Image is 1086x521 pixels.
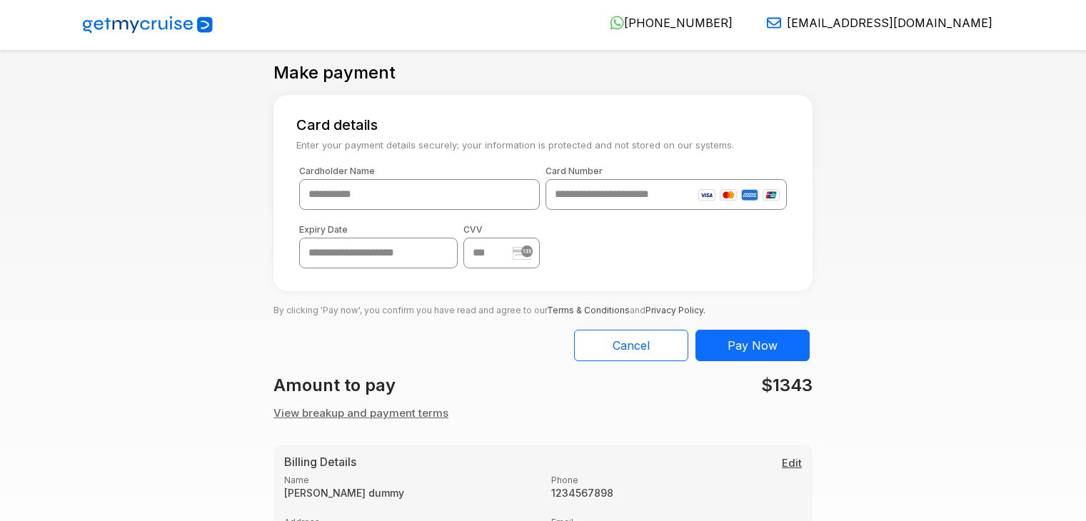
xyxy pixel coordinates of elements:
button: View breakup and payment terms [273,405,448,422]
label: Card Number [545,166,786,176]
h4: Make payment [273,63,396,84]
label: Phone [551,475,801,485]
h5: Card details [288,116,798,133]
button: Cancel [574,330,688,361]
img: stripe [513,246,533,259]
button: Pay Now [695,330,810,361]
label: Expiry Date [299,224,458,235]
small: Enter your payment details securely; your information is protected and not stored on our systems. [288,139,798,152]
span: [EMAIL_ADDRESS][DOMAIN_NAME] [787,16,992,30]
a: Privacy Policy. [645,305,705,315]
span: [PHONE_NUMBER] [624,16,733,30]
img: Email [767,16,781,30]
button: Edit [782,455,802,472]
label: Name [284,475,534,485]
div: Amount to pay [265,373,543,398]
img: WhatsApp [610,16,624,30]
strong: 1234567898 [551,487,801,499]
p: By clicking 'Pay now', you confirm you have read and agree to our and [273,291,813,318]
label: CVV [463,224,540,235]
a: [EMAIL_ADDRESS][DOMAIN_NAME] [755,16,992,30]
strong: [PERSON_NAME] dummy [284,487,534,499]
label: Cardholder Name [299,166,540,176]
h5: Billing Details [284,455,802,469]
a: [PHONE_NUMBER] [598,16,733,30]
img: card-icons [698,189,780,201]
div: $1343 [543,373,820,398]
a: Terms & Conditions [547,305,630,315]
